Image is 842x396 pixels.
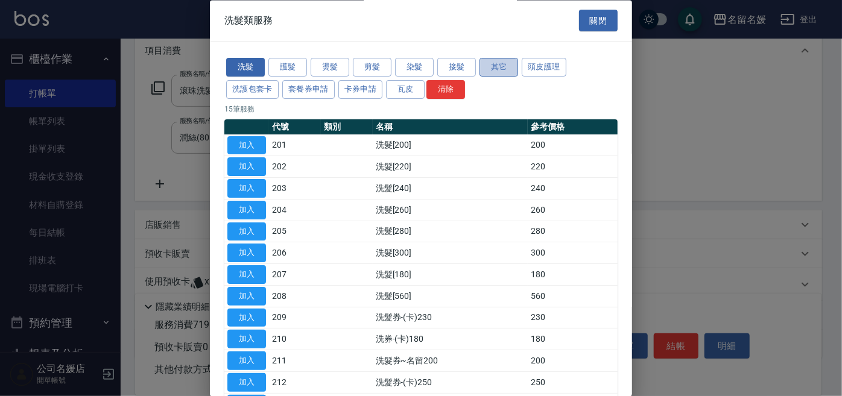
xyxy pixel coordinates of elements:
[227,309,266,327] button: 加入
[353,58,391,77] button: 剪髮
[528,200,618,221] td: 260
[269,286,321,307] td: 208
[269,119,321,135] th: 代號
[227,287,266,306] button: 加入
[373,178,528,200] td: 洗髮[240]
[373,200,528,221] td: 洗髮[260]
[480,58,518,77] button: 其它
[269,156,321,178] td: 202
[373,135,528,157] td: 洗髮[200]
[224,14,273,27] span: 洗髮類服務
[269,307,321,329] td: 209
[227,330,266,349] button: 加入
[338,80,383,99] button: 卡券申請
[224,104,618,115] p: 15 筆服務
[522,58,566,77] button: 頭皮護理
[373,119,528,135] th: 名稱
[269,178,321,200] td: 203
[528,264,618,286] td: 180
[528,178,618,200] td: 240
[528,350,618,372] td: 200
[226,80,279,99] button: 洗護包套卡
[269,221,321,243] td: 205
[437,58,476,77] button: 接髮
[321,119,373,135] th: 類別
[528,307,618,329] td: 230
[373,372,528,394] td: 洗髮券-(卡)250
[579,10,618,32] button: 關閉
[373,221,528,243] td: 洗髮[280]
[227,136,266,155] button: 加入
[269,135,321,157] td: 201
[395,58,434,77] button: 染髮
[226,58,265,77] button: 洗髮
[227,266,266,284] button: 加入
[227,244,266,263] button: 加入
[269,264,321,286] td: 207
[282,80,335,99] button: 套餐券申請
[528,286,618,307] td: 560
[227,222,266,241] button: 加入
[269,328,321,350] td: 210
[528,242,618,264] td: 300
[528,135,618,157] td: 200
[269,372,321,394] td: 212
[373,156,528,178] td: 洗髮[220]
[373,328,528,350] td: 洗券-(卡)180
[373,307,528,329] td: 洗髮券-(卡)230
[269,242,321,264] td: 206
[426,80,465,99] button: 清除
[268,58,307,77] button: 護髮
[227,158,266,177] button: 加入
[528,156,618,178] td: 220
[227,352,266,371] button: 加入
[311,58,349,77] button: 燙髮
[528,328,618,350] td: 180
[528,119,618,135] th: 參考價格
[528,372,618,394] td: 250
[227,373,266,392] button: 加入
[269,350,321,372] td: 211
[269,200,321,221] td: 204
[373,242,528,264] td: 洗髮[300]
[227,180,266,198] button: 加入
[373,350,528,372] td: 洗髮券~名留200
[227,201,266,219] button: 加入
[373,286,528,307] td: 洗髮[560]
[528,221,618,243] td: 280
[373,264,528,286] td: 洗髮[180]
[386,80,425,99] button: 瓦皮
